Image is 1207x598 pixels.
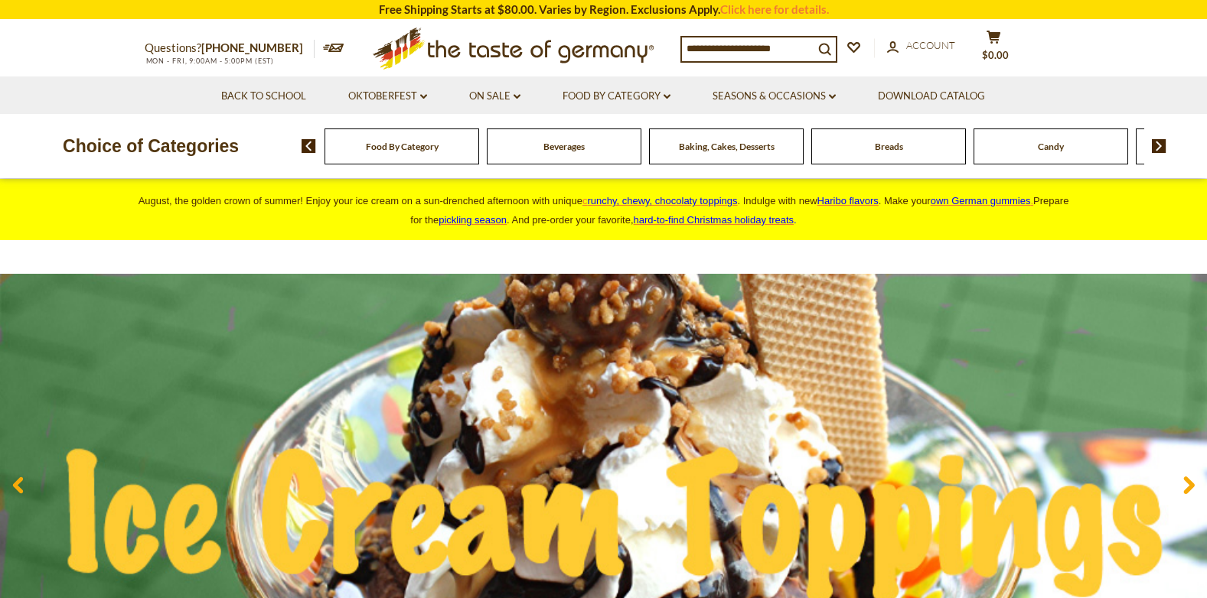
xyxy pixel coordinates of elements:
a: Haribo flavors [817,195,879,206]
a: Back to School [221,88,306,105]
a: hard-to-find Christmas holiday treats [634,214,794,226]
a: Click here for details. [720,2,829,16]
a: Breads [875,141,903,152]
a: Oktoberfest [348,88,427,105]
p: Questions? [145,38,315,58]
a: On Sale [469,88,520,105]
span: August, the golden crown of summer! Enjoy your ice cream on a sun-drenched afternoon with unique ... [139,195,1069,226]
span: MON - FRI, 9:00AM - 5:00PM (EST) [145,57,275,65]
a: crunchy, chewy, chocolaty toppings [582,195,738,206]
span: own German gummies [931,195,1031,206]
span: Account [906,39,955,51]
a: Account [887,37,955,54]
span: runchy, chewy, chocolaty toppings [587,195,737,206]
img: previous arrow [302,139,316,153]
a: Baking, Cakes, Desserts [679,141,775,152]
span: . [634,214,797,226]
a: Food By Category [366,141,439,152]
a: Seasons & Occasions [713,88,836,105]
a: pickling season [439,214,507,226]
span: $0.00 [982,49,1009,61]
a: [PHONE_NUMBER] [201,41,303,54]
a: Beverages [543,141,585,152]
a: Download Catalog [878,88,985,105]
a: Food By Category [563,88,670,105]
img: next arrow [1152,139,1166,153]
a: own German gummies. [931,195,1033,206]
a: Candy [1038,141,1064,152]
button: $0.00 [971,30,1017,68]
